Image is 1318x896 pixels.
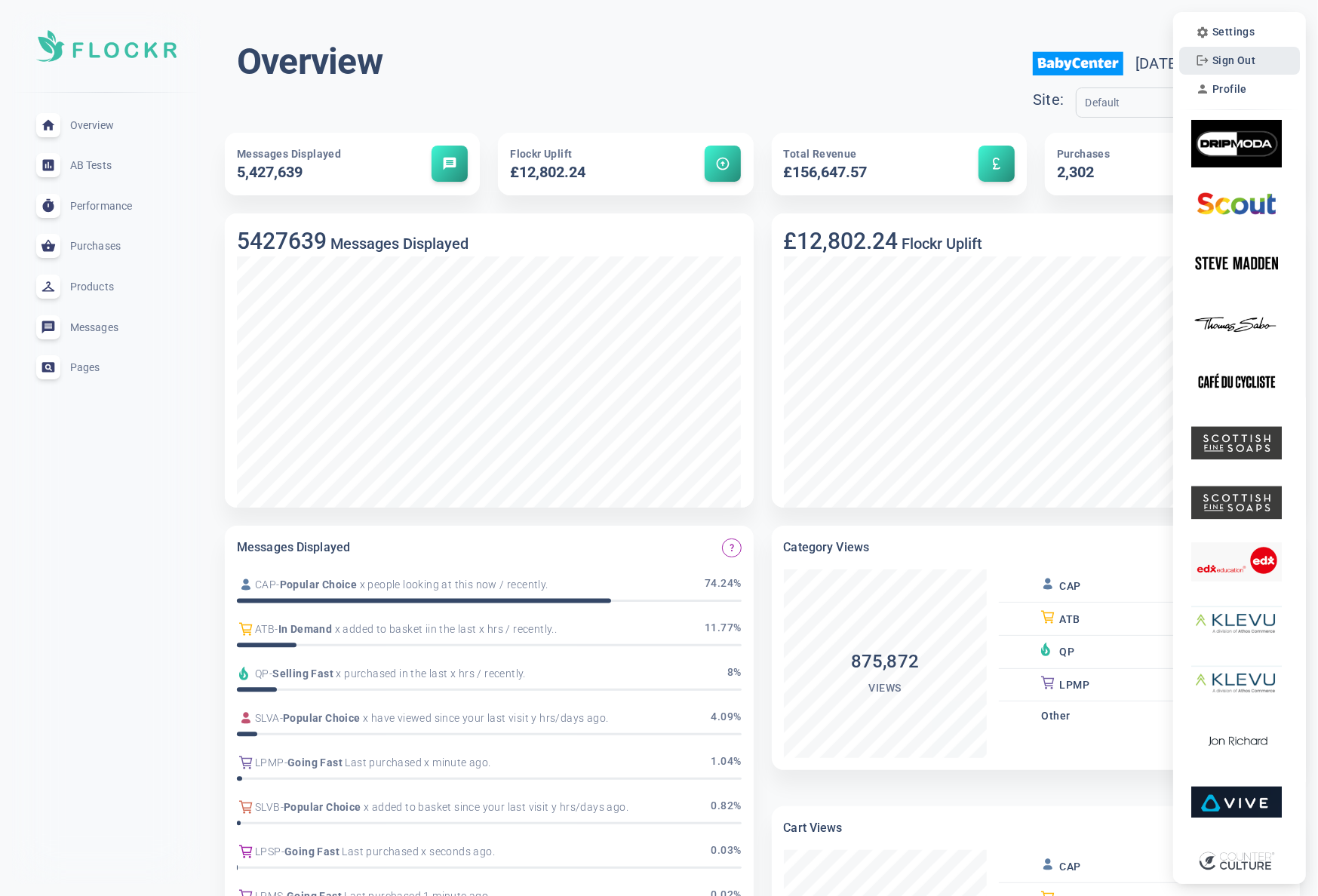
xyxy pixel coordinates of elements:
img: scottishfinesoaps [1191,479,1282,526]
img: athos [1191,599,1282,646]
img: shopedx [1191,539,1282,586]
img: scottishfinesoaps [1191,419,1282,467]
img: stevemadden [1191,239,1282,287]
img: thomassabo [1191,299,1282,347]
img: counterculturestore [1191,838,1282,885]
img: athos [1191,658,1282,706]
img: scouts [1191,180,1282,227]
button: Sign Out [1191,50,1260,71]
button: Profile [1191,78,1252,100]
span: Sign Out [1212,54,1255,67]
span: Settings [1212,26,1255,38]
button: Settings [1191,22,1259,43]
img: cafeducycliste [1191,359,1282,407]
img: vive [1191,778,1282,826]
img: jonrichard [1191,718,1282,766]
span: Profile [1212,83,1247,96]
img: dripmoda [1191,120,1282,167]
